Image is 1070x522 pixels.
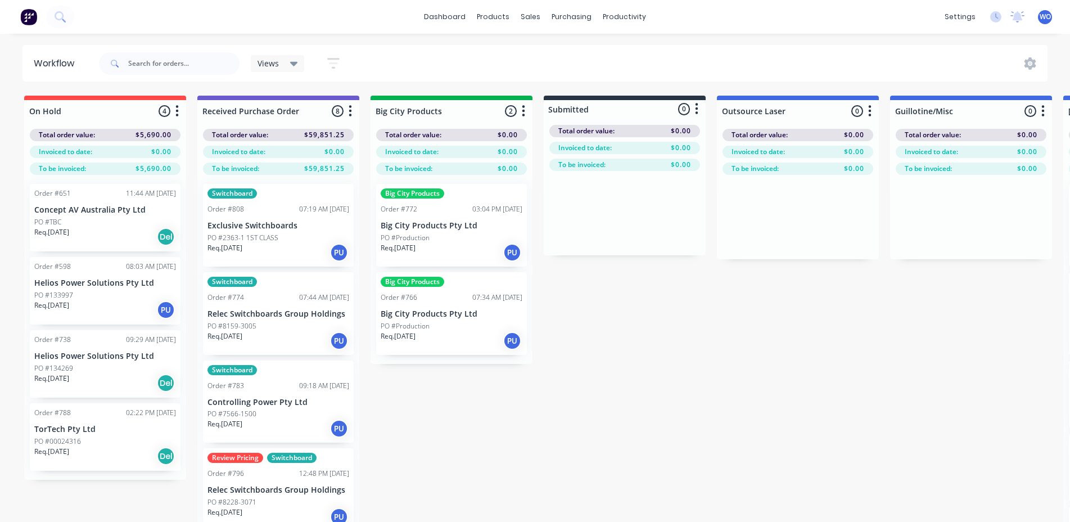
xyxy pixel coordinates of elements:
[732,130,788,140] span: Total order value:
[207,331,242,341] p: Req. [DATE]
[381,331,416,341] p: Req. [DATE]
[381,243,416,253] p: Req. [DATE]
[30,257,180,325] div: Order #59808:03 AM [DATE]Helios Power Solutions Pty LtdPO #133997Req.[DATE]PU
[299,381,349,391] div: 09:18 AM [DATE]
[207,309,349,319] p: Relec Switchboards Group Holdings
[905,147,958,157] span: Invoiced to date:
[503,244,521,262] div: PU
[30,330,180,398] div: Order #73809:29 AM [DATE]Helios Power Solutions Pty LtdPO #134269Req.[DATE]Del
[515,8,546,25] div: sales
[212,130,268,140] span: Total order value:
[207,453,263,463] div: Review Pricing
[30,403,180,471] div: Order #78802:22 PM [DATE]TorTech Pty LtdPO #00024316Req.[DATE]Del
[376,272,527,355] div: Big City ProductsOrder #76607:34 AM [DATE]Big City Products Pty LtdPO #ProductionReq.[DATE]PU
[34,278,176,288] p: Helios Power Solutions Pty Ltd
[34,408,71,418] div: Order #788
[34,352,176,361] p: Helios Power Solutions Pty Ltd
[34,436,81,447] p: PO #00024316
[34,373,69,384] p: Req. [DATE]
[381,321,430,331] p: PO #Production
[385,130,441,140] span: Total order value:
[207,398,349,407] p: Controlling Power Pty Ltd
[30,184,180,251] div: Order #65111:44 AM [DATE]Concept AV Australia Pty LtdPO #TBCReq.[DATE]Del
[376,184,527,267] div: Big City ProductsOrder #77203:04 PM [DATE]Big City Products Pty LtdPO #ProductionReq.[DATE]PU
[299,469,349,479] div: 12:48 PM [DATE]
[126,262,176,272] div: 08:03 AM [DATE]
[597,8,652,25] div: productivity
[136,164,171,174] span: $5,690.00
[471,8,515,25] div: products
[207,409,256,419] p: PO #7566-1500
[558,126,615,136] span: Total order value:
[207,204,244,214] div: Order #808
[34,217,61,227] p: PO #TBC
[546,8,597,25] div: purchasing
[34,363,73,373] p: PO #134269
[472,204,522,214] div: 03:04 PM [DATE]
[385,147,439,157] span: Invoiced to date:
[1017,147,1037,157] span: $0.00
[732,147,785,157] span: Invoiced to date:
[157,228,175,246] div: Del
[207,419,242,429] p: Req. [DATE]
[503,332,521,350] div: PU
[207,277,257,287] div: Switchboard
[207,188,257,199] div: Switchboard
[207,321,256,331] p: PO #8159-3005
[20,8,37,25] img: Factory
[1040,12,1051,22] span: WO
[136,130,171,140] span: $5,690.00
[212,164,259,174] span: To be invoiced:
[381,309,522,319] p: Big City Products Pty Ltd
[844,130,864,140] span: $0.00
[330,244,348,262] div: PU
[498,164,518,174] span: $0.00
[732,164,779,174] span: To be invoiced:
[157,301,175,319] div: PU
[157,447,175,465] div: Del
[330,332,348,350] div: PU
[207,292,244,303] div: Order #774
[39,164,86,174] span: To be invoiced:
[34,57,80,70] div: Workflow
[299,292,349,303] div: 07:44 AM [DATE]
[207,497,256,507] p: PO #8228-3071
[207,469,244,479] div: Order #796
[304,130,345,140] span: $59,851.25
[126,188,176,199] div: 11:44 AM [DATE]
[1017,130,1037,140] span: $0.00
[126,408,176,418] div: 02:22 PM [DATE]
[671,143,691,153] span: $0.00
[126,335,176,345] div: 09:29 AM [DATE]
[207,507,242,517] p: Req. [DATE]
[381,277,444,287] div: Big City Products
[207,485,349,495] p: Relec Switchboards Group Holdings
[34,205,176,215] p: Concept AV Australia Pty Ltd
[844,164,864,174] span: $0.00
[203,361,354,443] div: SwitchboardOrder #78309:18 AM [DATE]Controlling Power Pty LtdPO #7566-1500Req.[DATE]PU
[157,374,175,392] div: Del
[34,300,69,310] p: Req. [DATE]
[34,425,176,434] p: TorTech Pty Ltd
[671,126,691,136] span: $0.00
[498,130,518,140] span: $0.00
[207,221,349,231] p: Exclusive Switchboards
[207,381,244,391] div: Order #783
[34,188,71,199] div: Order #651
[844,147,864,157] span: $0.00
[381,221,522,231] p: Big City Products Pty Ltd
[34,227,69,237] p: Req. [DATE]
[212,147,265,157] span: Invoiced to date:
[39,130,95,140] span: Total order value:
[207,233,278,243] p: PO #2363-1 1ST CLASS
[207,365,257,375] div: Switchboard
[1017,164,1037,174] span: $0.00
[330,420,348,438] div: PU
[34,262,71,272] div: Order #598
[299,204,349,214] div: 07:19 AM [DATE]
[34,335,71,345] div: Order #738
[381,204,417,214] div: Order #772
[34,290,73,300] p: PO #133997
[381,292,417,303] div: Order #766
[939,8,981,25] div: settings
